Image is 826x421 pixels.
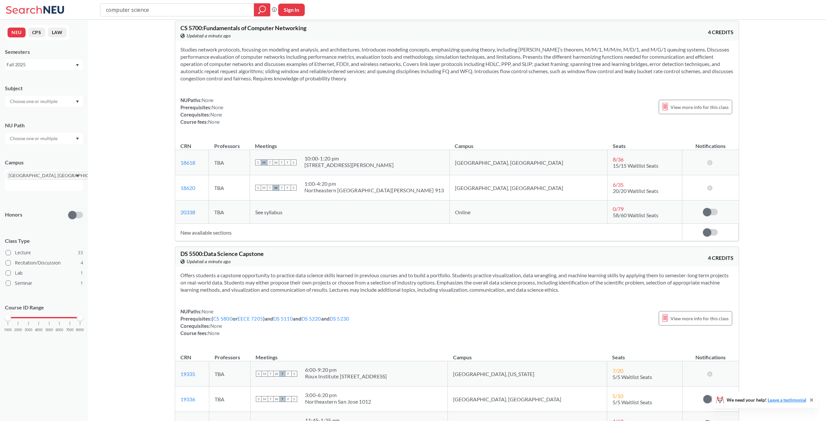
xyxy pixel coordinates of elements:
span: T [268,396,274,402]
span: View more info for this class [671,103,729,111]
svg: Dropdown arrow [76,175,79,177]
span: None [212,104,223,110]
span: 6000 [55,328,63,332]
svg: Dropdown arrow [76,64,79,67]
div: Fall 2025 [7,61,75,68]
span: 5/5 Waitlist Seats [612,399,652,405]
a: DS 5230 [330,316,349,322]
span: M [261,185,267,191]
span: None [202,308,214,314]
span: 2000 [14,328,22,332]
div: Dropdown arrow [5,133,83,144]
span: 7000 [66,328,74,332]
span: W [274,396,279,402]
span: F [285,371,291,377]
div: NU Path [5,122,83,129]
th: Seats [607,347,682,361]
button: Sign In [278,4,305,16]
div: NUPaths: Prerequisites: ( or ) and and and Corequisites: Course fees: [180,308,349,337]
span: 4000 [35,328,43,332]
div: Dropdown arrow [5,96,83,107]
a: 18618 [180,159,195,166]
span: None [202,97,214,103]
div: magnifying glass [254,3,270,16]
span: 4 CREDITS [708,29,733,36]
span: DS 5500 : Data Science Capstone [180,250,264,257]
section: Offers students a capstone opportunity to practice data science skills learned in previous course... [180,272,733,293]
span: 20/20 Waitlist Seats [613,188,658,194]
span: W [274,371,279,377]
span: M [262,371,268,377]
a: DS 5220 [301,316,321,322]
td: TBA [209,361,251,387]
div: Semesters [5,48,83,55]
span: T [267,159,273,165]
svg: magnifying glass [258,5,266,14]
th: Meetings [250,347,447,361]
th: Notifications [682,136,739,150]
td: TBA [209,387,251,412]
span: F [285,159,291,165]
button: CPS [28,28,45,37]
span: W [273,159,279,165]
th: Professors [209,136,250,150]
div: 6:00 - 9:20 pm [305,367,387,373]
th: Professors [209,347,251,361]
div: [STREET_ADDRESS][PERSON_NAME] [304,162,394,168]
span: We need your help! [727,398,806,402]
span: Updated a minute ago [187,32,231,39]
span: S [291,159,297,165]
div: CRN [180,142,191,150]
span: None [210,112,222,117]
th: Meetings [250,136,449,150]
span: None [210,323,222,329]
a: 19335 [180,371,195,377]
span: 1 [80,280,83,287]
span: 5/5 Waitlist Seats [612,374,652,380]
span: 58/60 Waitlist Seats [613,212,658,218]
span: 8000 [76,328,84,332]
span: 6 / 35 [613,181,624,188]
p: Honors [5,211,22,219]
span: See syllabus [255,209,282,215]
td: [GEOGRAPHIC_DATA], [GEOGRAPHIC_DATA] [449,150,607,175]
p: Course ID Range [5,304,83,311]
input: Class, professor, course number, "phrase" [105,4,249,15]
span: None [208,119,220,125]
svg: Dropdown arrow [76,100,79,103]
span: 1 [80,269,83,277]
td: TBA [209,175,250,200]
span: S [291,185,297,191]
span: M [262,396,268,402]
label: Seminar [6,279,83,287]
span: S [255,159,261,165]
a: CS 5800 [213,316,233,322]
div: 3:00 - 6:20 pm [305,392,371,398]
span: T [279,371,285,377]
section: Studies network protocols, focusing on modeling and analysis, and architectures. Introduces model... [180,46,733,82]
div: Northeastern San Jose 1012 [305,398,371,405]
div: CRN [180,354,191,361]
a: 20338 [180,209,195,215]
span: 33 [78,249,83,256]
a: 19336 [180,396,195,402]
div: Roux Institute [STREET_ADDRESS] [305,373,387,380]
span: None [208,330,220,336]
div: 10:00 - 1:20 pm [304,155,394,162]
span: 7 / 20 [612,368,623,374]
span: S [291,396,297,402]
span: 15/15 Waitlist Seats [613,162,658,169]
label: Lab [6,269,83,277]
div: 1:00 - 4:20 pm [304,180,444,187]
div: Fall 2025Dropdown arrow [5,59,83,70]
td: TBA [209,200,250,224]
th: Notifications [682,347,739,361]
span: CS 5700 : Fundamentals of Computer Networking [180,24,306,32]
span: 5 / 10 [612,393,623,399]
label: Recitation/Discussion [6,259,83,267]
td: New available sections [175,224,682,241]
span: 3000 [25,328,32,332]
span: Class Type [5,237,83,244]
span: F [285,185,291,191]
a: Leave a testimonial [768,397,806,403]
